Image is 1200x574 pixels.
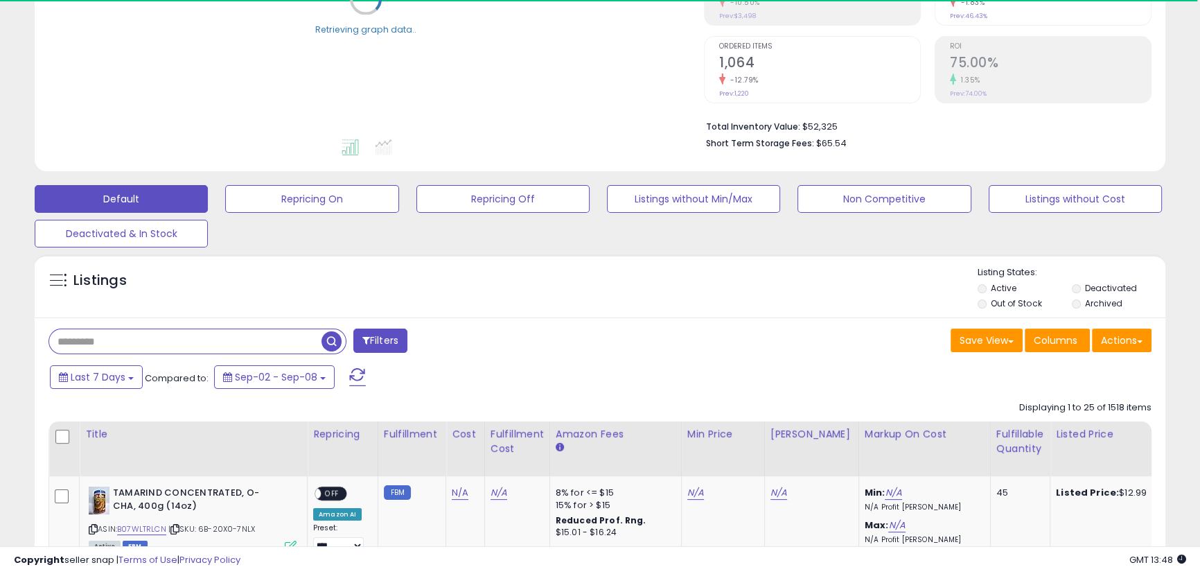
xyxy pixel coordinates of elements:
div: [PERSON_NAME] [770,427,853,442]
a: Terms of Use [118,553,177,566]
b: TAMARIND CONCENTRATED, O-CHA, 400g (14oz) [113,487,281,516]
label: Archived [1085,297,1122,309]
span: Last 7 Days [71,370,125,384]
button: Listings without Min/Max [607,185,780,213]
div: Amazon Fees [556,427,676,442]
div: ASIN: [89,487,297,551]
label: Deactivated [1085,282,1137,294]
div: Repricing [313,427,372,442]
span: ROI [950,43,1151,51]
small: Amazon Fees. [556,442,564,454]
small: Prev: $3,498 [719,12,756,20]
button: Filters [353,329,407,353]
button: Last 7 Days [50,365,143,389]
small: Prev: 1,220 [719,89,749,98]
label: Out of Stock [991,297,1041,309]
span: OFF [321,488,343,500]
small: 1.35% [956,75,980,85]
b: Total Inventory Value: [706,121,800,132]
div: Retrieving graph data.. [315,23,416,35]
button: Repricing On [225,185,398,213]
div: Displaying 1 to 25 of 1518 items [1019,401,1152,415]
button: Non Competitive [797,185,971,213]
h2: 1,064 [719,55,920,73]
div: Min Price [687,427,759,442]
p: N/A Profit [PERSON_NAME] [865,503,980,512]
button: Default [35,185,208,213]
a: N/A [687,486,704,500]
button: Deactivated & In Stock [35,220,208,247]
h2: 75.00% [950,55,1151,73]
span: Ordered Items [719,43,920,51]
button: Save View [951,329,1023,352]
div: Listed Price [1056,427,1176,442]
div: Markup on Cost [865,427,985,442]
a: Privacy Policy [179,553,240,566]
div: Preset: [313,523,367,555]
div: Fulfillment Cost [491,427,544,456]
span: Sep-02 - Sep-08 [235,370,317,384]
span: Compared to: [145,372,209,385]
button: Repricing Off [416,185,590,213]
div: 8% for <= $15 [556,487,671,499]
a: N/A [770,486,787,500]
a: B07WLTRLCN [117,523,166,535]
img: 41c+rzBPk6L._SL40_.jpg [89,487,109,514]
small: Prev: 74.00% [950,89,987,98]
span: Columns [1034,333,1077,347]
span: 2025-09-16 13:48 GMT [1129,553,1186,566]
div: 45 [996,487,1039,499]
button: Listings without Cost [989,185,1162,213]
small: -12.79% [725,75,759,85]
li: $52,325 [706,117,1141,134]
small: Prev: 46.43% [950,12,987,20]
div: Fulfillable Quantity [996,427,1044,456]
p: Listing States: [978,266,1165,279]
div: 15% for > $15 [556,499,671,512]
b: Min: [865,486,885,499]
a: N/A [888,519,905,532]
th: The percentage added to the cost of goods (COGS) that forms the calculator for Min & Max prices. [858,421,990,476]
span: | SKU: 6B-20X0-7NLX [168,523,255,534]
div: seller snap | | [14,554,240,567]
b: Max: [865,519,889,532]
div: Title [85,427,301,442]
div: $15.01 - $16.24 [556,527,671,539]
b: Reduced Prof. Rng. [556,514,646,526]
div: $12.99 [1056,487,1171,499]
div: Fulfillment [384,427,440,442]
b: Listed Price: [1056,486,1119,499]
label: Active [991,282,1016,294]
strong: Copyright [14,553,64,566]
a: N/A [452,486,468,500]
div: Cost [452,427,479,442]
button: Columns [1025,329,1090,352]
b: Short Term Storage Fees: [706,137,814,149]
small: FBM [384,485,411,500]
div: Amazon AI [313,508,362,521]
a: N/A [885,486,901,500]
button: Sep-02 - Sep-08 [214,365,335,389]
a: N/A [491,486,507,500]
button: Actions [1092,329,1152,352]
h5: Listings [73,271,127,290]
span: $65.54 [816,137,847,150]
